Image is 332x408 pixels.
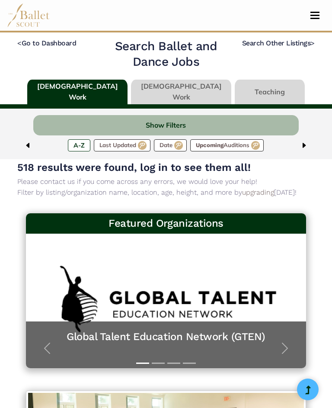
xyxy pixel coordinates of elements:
[33,115,299,135] button: Show Filters
[33,217,299,230] h3: Featured Organizations
[35,330,297,344] a: Global Talent Education Network (GTEN)
[96,39,236,70] h2: Search Ballet and Dance Jobs
[196,142,223,148] span: Upcoming
[190,139,264,151] label: Auditions
[17,39,76,47] a: <Go to Dashboard
[17,187,315,198] p: Filter by listing/organization name, location, age, height, and more by [DATE]!
[242,188,274,196] a: upgrading
[94,139,150,151] label: Last Updated
[183,358,196,368] button: Slide 4
[17,39,22,47] code: <
[167,358,180,368] button: Slide 3
[310,39,315,47] code: >
[233,80,306,105] li: Teaching
[17,176,315,187] p: Please contact us if you come across any errors, we would love your help!
[242,39,315,47] a: Search Other Listings>
[152,358,165,368] button: Slide 2
[129,80,233,105] li: [DEMOGRAPHIC_DATA] Work
[68,139,90,151] label: A-Z
[17,161,251,173] span: 518 results were found, log in to see them all!
[154,139,187,151] label: Date
[136,358,149,368] button: Slide 1
[305,11,325,19] button: Toggle navigation
[26,80,129,105] li: [DEMOGRAPHIC_DATA] Work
